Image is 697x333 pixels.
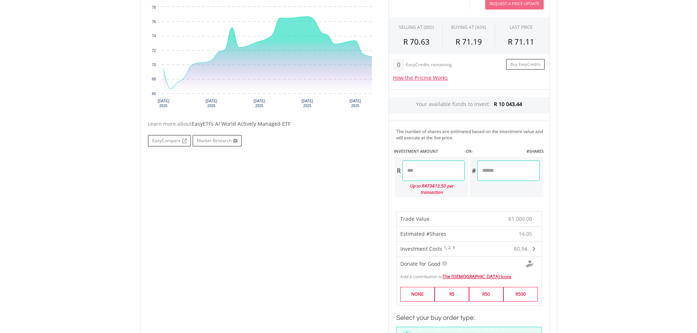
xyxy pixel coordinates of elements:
a: Buy EasyCredits [506,59,545,70]
div: Chart. Highcharts interactive chart. [148,3,378,113]
span: 14.05 [519,230,532,238]
div: LAST PRICE [510,24,533,30]
span: R 71.19 [456,37,482,47]
div: The number of shares are estimated based on the investment value and will execute at the live price. [396,128,546,141]
label: R5 [435,287,469,301]
div: Learn more about [148,120,378,128]
span: R 10 043.44 [494,101,522,107]
svg: Interactive chart [148,3,378,113]
span: Estimated #Shares [400,230,446,237]
span: R 71.11 [508,37,534,47]
text: 76 [151,20,156,24]
h3: Select your buy order type: [396,313,542,323]
label: NONE [400,287,435,301]
label: -OR- [464,148,473,154]
span: Donate for Good [400,260,441,267]
div: Your available funds to invest: [389,97,549,113]
text: 68 [151,77,156,81]
div: Up to R473413.50 per transaction [395,181,465,197]
text: 74 [151,34,156,38]
a: Market Research [192,135,242,147]
text: [DATE] 2025 [206,99,217,108]
span: R 70.63 [403,37,430,47]
label: R50 [469,287,503,301]
text: [DATE] 2025 [301,99,313,108]
label: R500 [503,287,538,301]
text: 70 [151,63,156,67]
span: BUYING AT (ASK) [451,24,486,30]
img: Donte For Good [526,261,533,268]
div: Add a contribution to [397,270,542,280]
text: 72 [151,49,156,53]
div: # [470,160,477,181]
div: SELLING AT (BID) [399,24,434,30]
a: How the Pricing Works [393,74,448,81]
div: EasyCredits remaining [406,62,452,68]
span: R1 000.00 [508,215,532,222]
div: R [395,160,402,181]
text: 78 [151,5,156,10]
a: The [DEMOGRAPHIC_DATA] Icons [443,273,511,280]
span: Trade Value [400,215,430,222]
span: R0.94 [514,245,527,252]
a: EasyCompare [148,135,191,147]
label: #SHARES [527,148,544,154]
label: INVESTMENT AMOUNT [394,148,438,154]
text: [DATE] 2025 [157,99,169,108]
text: [DATE] 2025 [349,99,361,108]
div: 0 [393,59,404,71]
span: EasyETFs AI World Actively Managed ETF [192,120,291,127]
text: 66 [151,92,156,96]
sup: 1, 2, 3 [444,245,455,250]
span: Investment Costs [400,245,442,252]
text: [DATE] 2025 [254,99,265,108]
